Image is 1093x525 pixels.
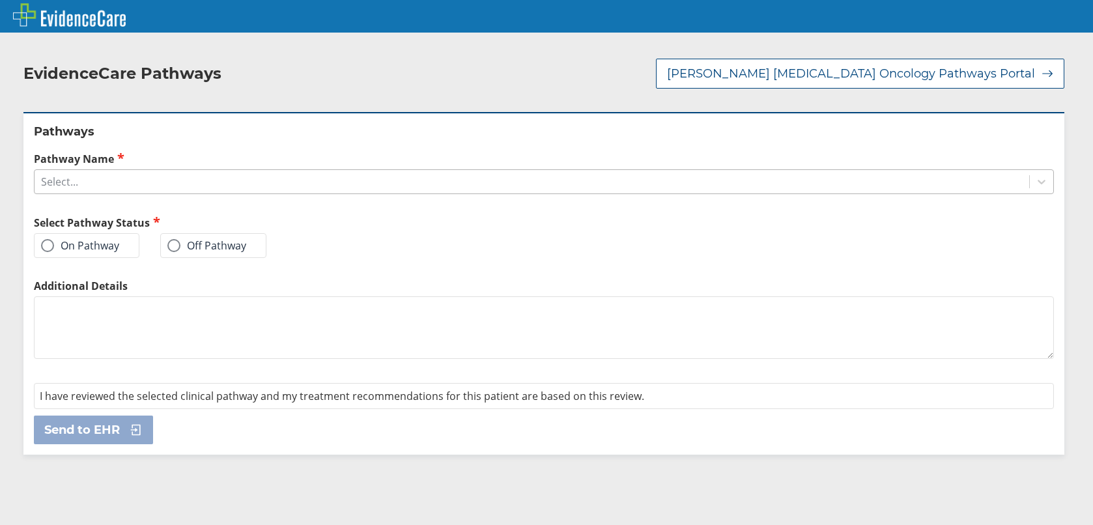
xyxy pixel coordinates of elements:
[34,416,153,444] button: Send to EHR
[23,64,221,83] h2: EvidenceCare Pathways
[34,279,1054,293] label: Additional Details
[41,175,78,189] div: Select...
[41,239,119,252] label: On Pathway
[34,151,1054,166] label: Pathway Name
[13,3,126,27] img: EvidenceCare
[40,389,644,403] span: I have reviewed the selected clinical pathway and my treatment recommendations for this patient a...
[656,59,1064,89] button: [PERSON_NAME] [MEDICAL_DATA] Oncology Pathways Portal
[44,422,120,438] span: Send to EHR
[667,66,1035,81] span: [PERSON_NAME] [MEDICAL_DATA] Oncology Pathways Portal
[167,239,246,252] label: Off Pathway
[34,215,539,230] h2: Select Pathway Status
[34,124,1054,139] h2: Pathways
